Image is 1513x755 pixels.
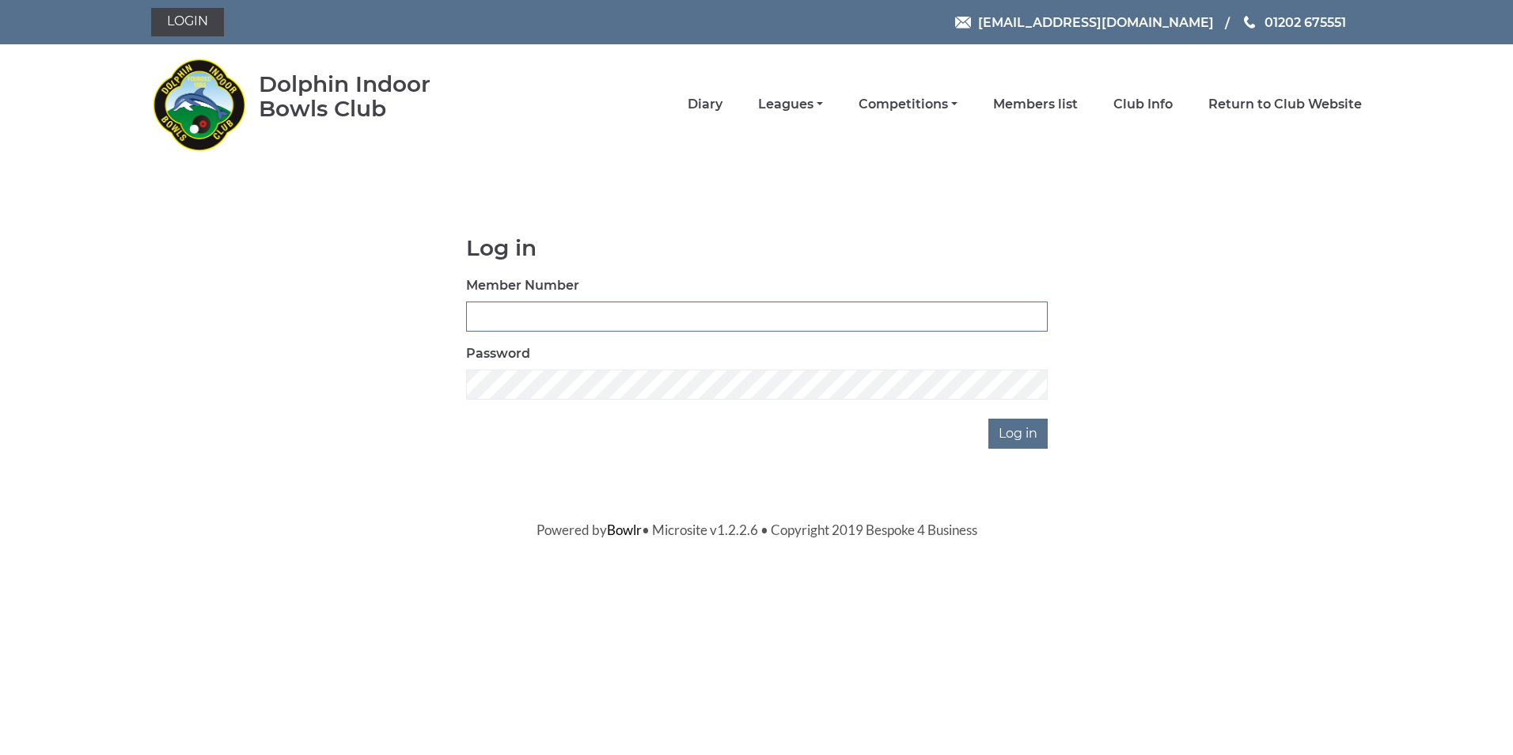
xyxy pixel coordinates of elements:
[688,96,722,113] a: Diary
[758,96,823,113] a: Leagues
[537,522,977,538] span: Powered by • Microsite v1.2.2.6 • Copyright 2019 Bespoke 4 Business
[1244,16,1255,28] img: Phone us
[988,419,1048,449] input: Log in
[1265,14,1346,29] span: 01202 675551
[151,8,224,36] a: Login
[466,236,1048,260] h1: Log in
[993,96,1078,113] a: Members list
[955,17,971,28] img: Email
[955,13,1214,32] a: Email [EMAIL_ADDRESS][DOMAIN_NAME]
[151,49,246,160] img: Dolphin Indoor Bowls Club
[259,72,481,121] div: Dolphin Indoor Bowls Club
[1113,96,1173,113] a: Club Info
[466,344,530,363] label: Password
[859,96,957,113] a: Competitions
[978,14,1214,29] span: [EMAIL_ADDRESS][DOMAIN_NAME]
[466,276,579,295] label: Member Number
[1242,13,1346,32] a: Phone us 01202 675551
[1208,96,1362,113] a: Return to Club Website
[607,522,642,538] a: Bowlr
